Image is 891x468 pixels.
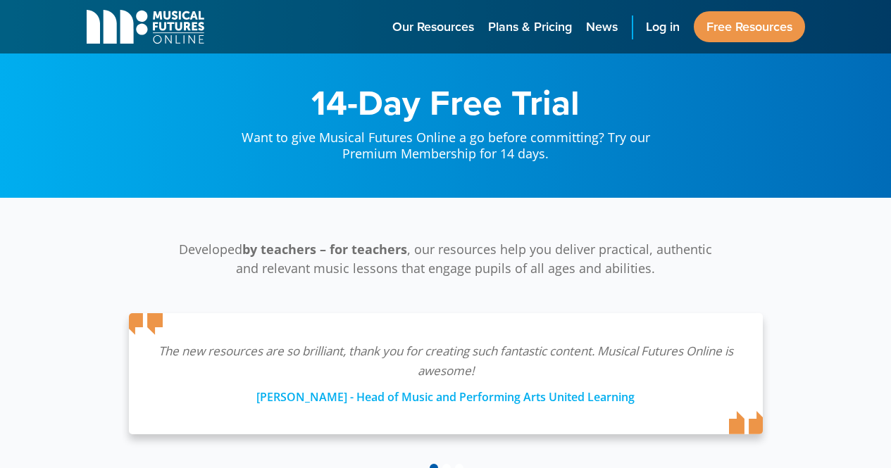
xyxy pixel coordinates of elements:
span: Our Resources [392,18,474,37]
h1: 14-Day Free Trial [228,84,664,120]
a: Free Resources [694,11,805,42]
span: News [586,18,618,37]
p: The new resources are so brilliant, thank you for creating such fantastic content. Musical Future... [157,341,735,381]
span: Plans & Pricing [488,18,572,37]
div: [PERSON_NAME] - Head of Music and Performing Arts United Learning [157,381,735,406]
strong: by teachers – for teachers [242,241,407,258]
p: Want to give Musical Futures Online a go before committing? Try our Premium Membership for 14 days. [228,120,664,163]
span: Log in [646,18,680,37]
p: Developed , our resources help you deliver practical, authentic and relevant music lessons that e... [171,240,721,278]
